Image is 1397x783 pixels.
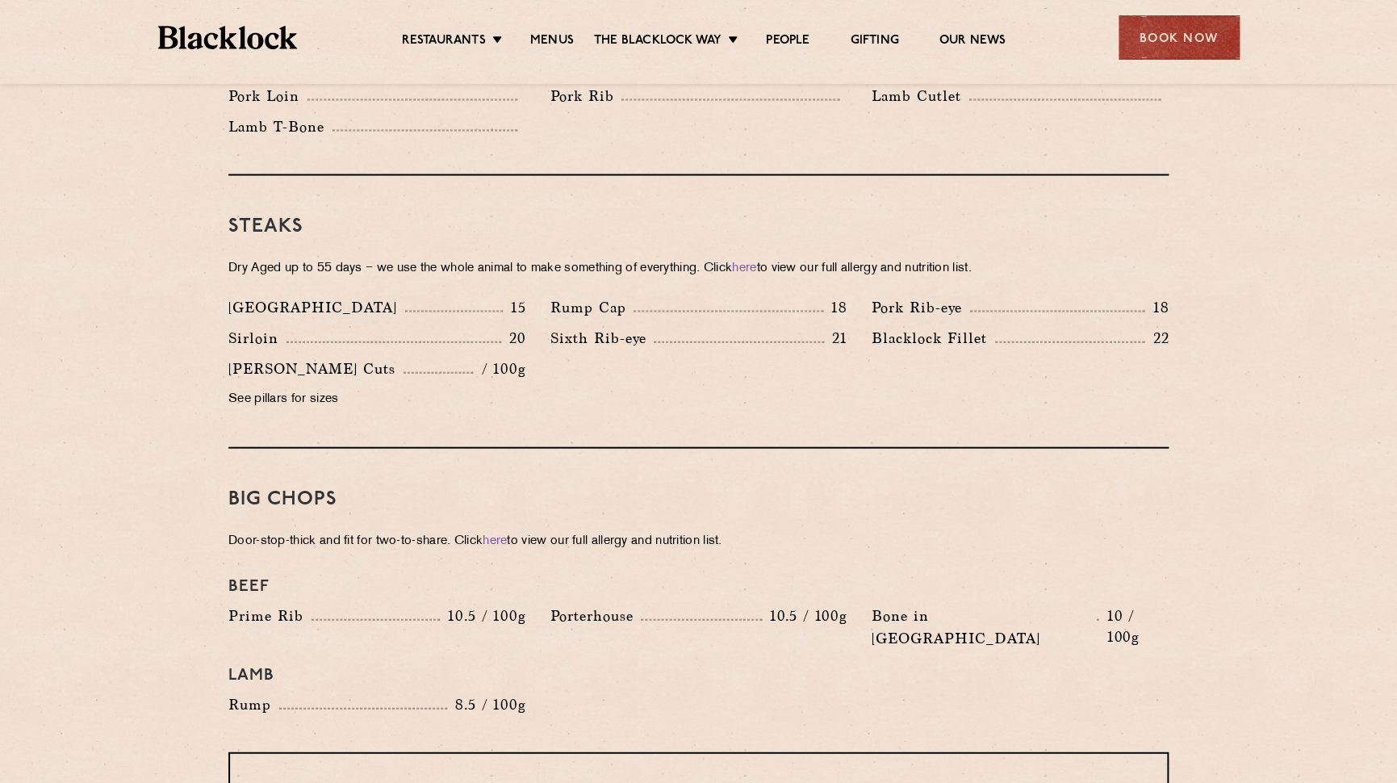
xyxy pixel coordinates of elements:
[228,258,1169,280] p: Dry Aged up to 55 days − we use the whole animal to make something of everything. Click to view o...
[228,85,307,107] p: Pork Loin
[872,85,969,107] p: Lamb Cutlet
[483,535,507,547] a: here
[228,296,405,319] p: [GEOGRAPHIC_DATA]
[762,605,847,626] p: 10.5 / 100g
[850,33,898,51] a: Gifting
[872,296,970,319] p: Pork Rib-eye
[228,388,525,411] p: See pillars for sizes
[1144,297,1169,318] p: 18
[501,328,526,349] p: 20
[823,297,847,318] p: 18
[939,33,1006,51] a: Our News
[447,694,525,715] p: 8.5 / 100g
[228,216,1169,237] h3: Steaks
[228,358,404,380] p: [PERSON_NAME] Cuts
[228,530,1169,553] p: Door-stop-thick and fit for two-to-share. Click to view our full allergy and nutrition list.
[158,26,298,49] img: BL_Textured_Logo-footer-cropped.svg
[440,605,525,626] p: 10.5 / 100g
[732,262,756,274] a: here
[228,693,279,716] p: Rump
[550,296,634,319] p: Rump Cap
[550,85,621,107] p: Pork Rib
[1144,328,1169,349] p: 22
[473,358,525,379] p: / 100g
[1098,605,1169,647] p: 10 / 100g
[503,297,526,318] p: 15
[550,605,641,627] p: Porterhouse
[872,327,995,350] p: Blacklock Fillet
[228,327,287,350] p: Sirloin
[1119,15,1240,60] div: Book Now
[594,33,722,51] a: The Blacklock Way
[824,328,847,349] p: 21
[402,33,486,51] a: Restaurants
[550,327,654,350] p: Sixth Rib-eye
[872,605,1098,650] p: Bone in [GEOGRAPHIC_DATA]
[530,33,574,51] a: Menus
[228,666,1169,685] h4: Lamb
[228,115,333,138] p: Lamb T-Bone
[228,489,1169,510] h3: Big Chops
[228,605,312,627] p: Prime Rib
[766,33,809,51] a: People
[228,577,1169,597] h4: Beef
